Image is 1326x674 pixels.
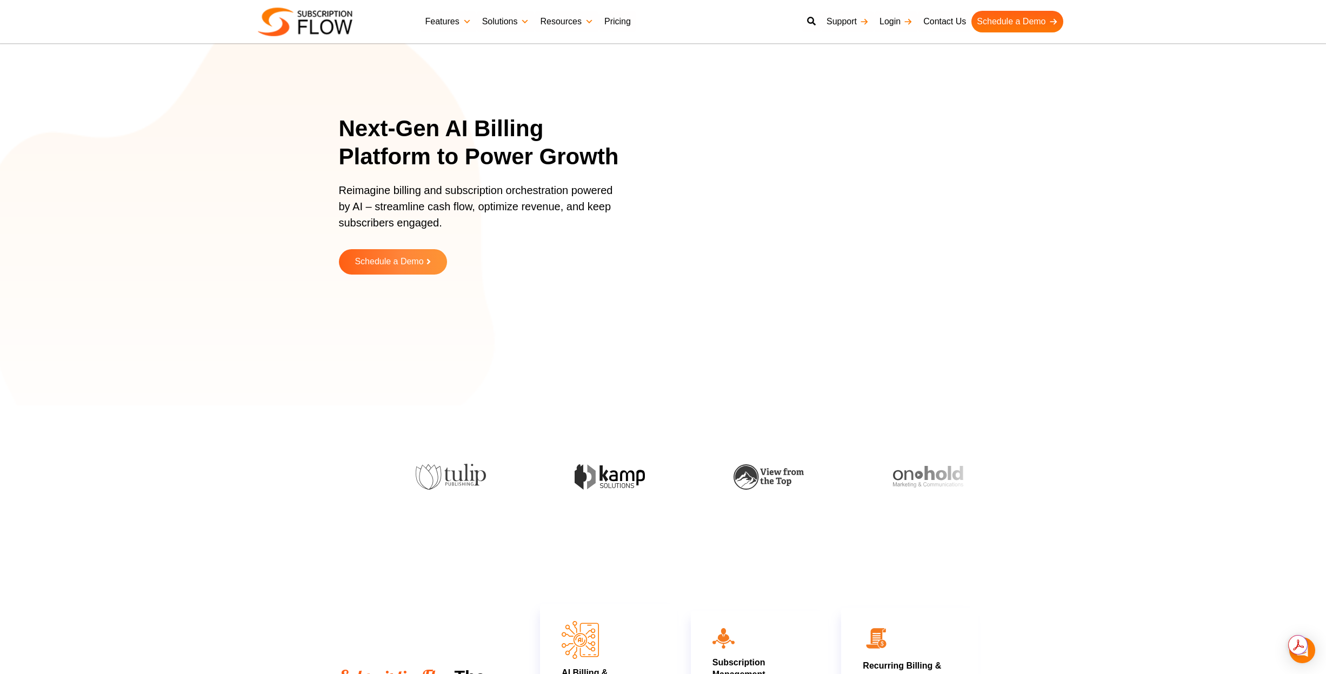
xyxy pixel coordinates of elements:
a: Solutions [477,11,535,32]
a: Features [420,11,477,32]
img: AI Billing & Subscription Managements [562,621,599,658]
img: tulip-publishing [416,464,486,490]
a: Schedule a Demo [339,249,447,275]
h1: Next-Gen AI Billing Platform to Power Growth [339,115,634,171]
a: Login [874,11,918,32]
span: Schedule a Demo [355,257,423,266]
img: Subscriptionflow [258,8,352,36]
img: view-from-the-top [734,464,804,490]
a: Pricing [599,11,636,32]
img: onhold-marketing [893,466,963,488]
p: Reimagine billing and subscription orchestration powered by AI – streamline cash flow, optimize r... [339,182,620,242]
img: icon10 [712,628,735,649]
a: Schedule a Demo [971,11,1063,32]
img: 02 [863,625,890,652]
a: Resources [535,11,598,32]
a: Support [821,11,874,32]
a: Contact Us [918,11,971,32]
img: kamp-solution [575,464,645,490]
